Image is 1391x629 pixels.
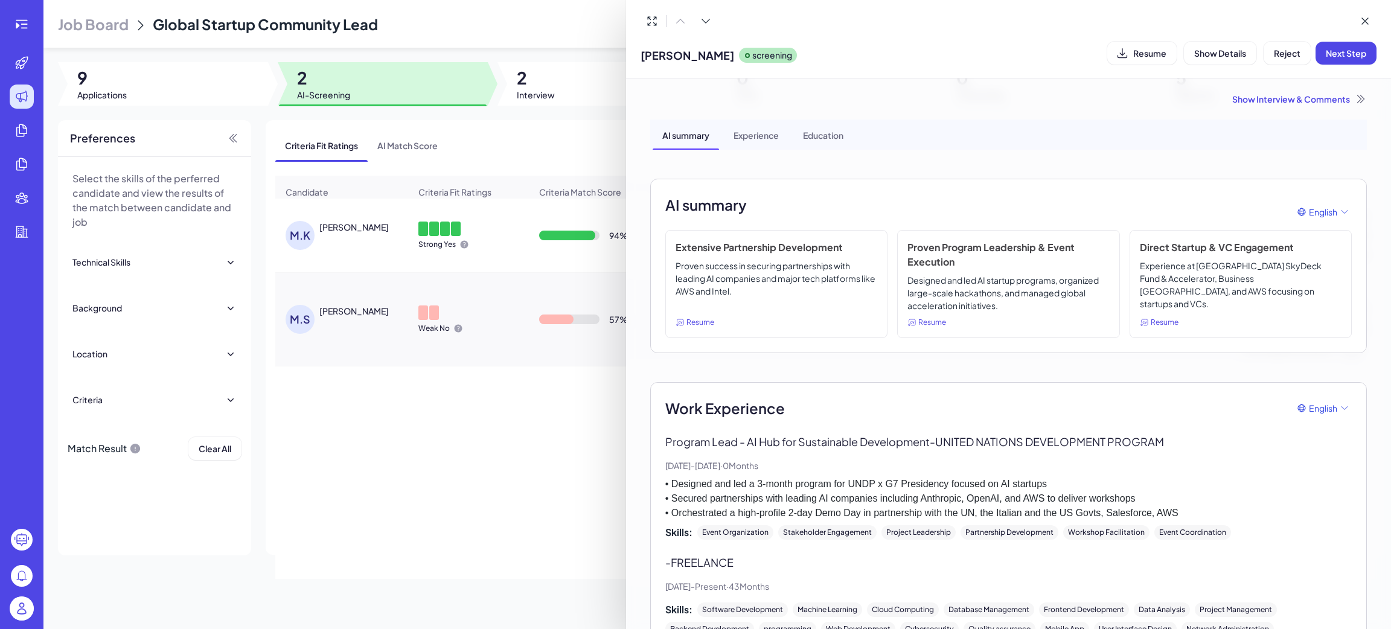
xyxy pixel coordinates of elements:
p: Program Lead - AI Hub for Sustainable Development - UNITED NATIONS DEVELOPMENT PROGRAM [665,433,1352,450]
div: Show Interview & Comments [650,93,1367,105]
span: Show Details [1194,48,1246,59]
div: Software Development [697,602,788,617]
span: English [1309,206,1337,219]
div: Frontend Development [1039,602,1129,617]
span: Resume [686,317,714,328]
h3: Proven Program Leadership & Event Execution [907,240,1109,269]
div: Partnership Development [961,525,1058,540]
div: Event Coordination [1154,525,1231,540]
div: Workshop Facilitation [1063,525,1150,540]
span: English [1309,402,1337,415]
div: Data Analysis [1134,602,1190,617]
div: Machine Learning [793,602,862,617]
button: Show Details [1184,42,1256,65]
span: Skills: [665,602,692,617]
button: Reject [1264,42,1311,65]
h3: Direct Startup & VC Engagement [1140,240,1341,255]
span: Next Step [1326,48,1366,59]
p: [DATE] - [DATE] · 0 Months [665,459,1352,472]
button: Resume [1107,42,1177,65]
span: Resume [1133,48,1166,59]
p: Proven success in securing partnerships with leading AI companies and major tech platforms like A... [676,260,877,312]
span: Work Experience [665,397,785,419]
div: AI summary [653,120,719,150]
div: Project Management [1195,602,1277,617]
h2: AI summary [665,194,747,216]
span: Resume [1151,317,1178,328]
span: Reject [1274,48,1300,59]
div: Experience [724,120,788,150]
div: Project Leadership [881,525,956,540]
p: Experience at [GEOGRAPHIC_DATA] SkyDeck Fund & Accelerator, Business [GEOGRAPHIC_DATA], and AWS f... [1140,260,1341,312]
p: [DATE] - Present · 43 Months [665,580,1352,593]
span: [PERSON_NAME] [641,47,734,63]
div: Stakeholder Engagement [778,525,877,540]
span: Skills: [665,525,692,540]
div: Education [793,120,853,150]
p: • Designed and led a 3-month program for UNDP x G7 Presidency focused on AI startups • Secured pa... [665,477,1352,520]
div: Event Organization [697,525,773,540]
h3: Extensive Partnership Development [676,240,877,255]
span: Resume [918,317,946,328]
button: Next Step [1316,42,1377,65]
p: - FREELANCE [665,554,1352,570]
p: Designed and led AI startup programs, organized large-scale hackathons, and managed global accele... [907,274,1109,312]
p: screening [752,49,792,62]
div: Database Management [944,602,1034,617]
div: Cloud Computing [867,602,939,617]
